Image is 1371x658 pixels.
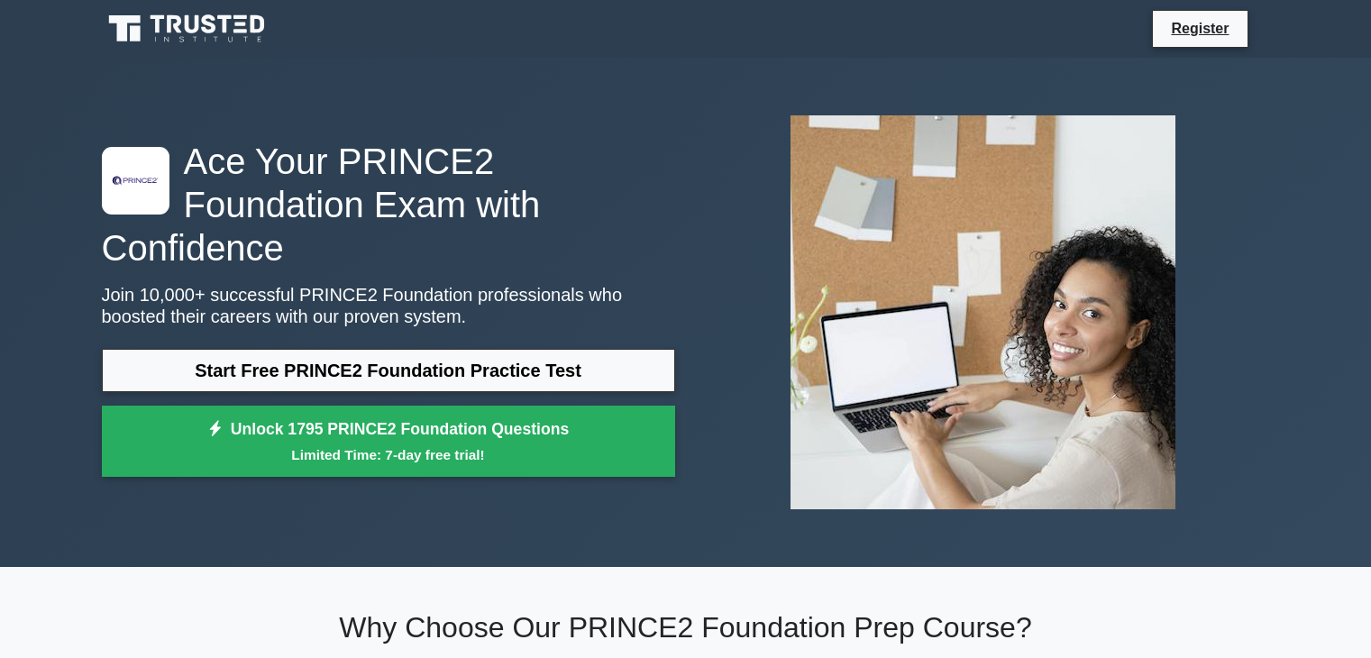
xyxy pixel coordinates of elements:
a: Register [1160,17,1239,40]
p: Join 10,000+ successful PRINCE2 Foundation professionals who boosted their careers with our prove... [102,284,675,327]
h2: Why Choose Our PRINCE2 Foundation Prep Course? [102,610,1270,644]
small: Limited Time: 7-day free trial! [124,444,653,465]
a: Unlock 1795 PRINCE2 Foundation QuestionsLimited Time: 7-day free trial! [102,406,675,478]
h1: Ace Your PRINCE2 Foundation Exam with Confidence [102,140,675,270]
a: Start Free PRINCE2 Foundation Practice Test [102,349,675,392]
